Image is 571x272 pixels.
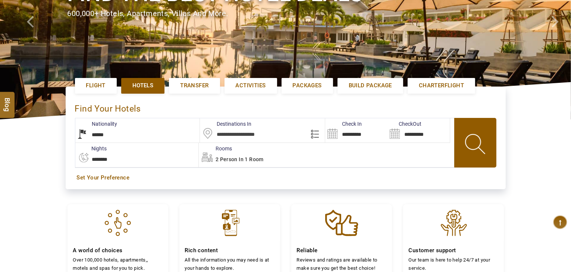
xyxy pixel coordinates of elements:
[325,120,362,128] label: Check In
[216,156,264,162] span: 2 Person in 1 Room
[121,78,164,93] a: Hotels
[3,98,12,104] span: Blog
[200,120,251,128] label: Destinations In
[388,118,450,143] input: Search
[419,82,464,90] span: Charterflight
[68,8,504,19] div: 600,000+ hotels, apartments, villas and more.
[225,78,277,93] a: Activities
[169,78,220,93] a: Transfer
[75,120,117,128] label: Nationality
[185,256,274,272] p: All the information you may need is at your hands to explore.
[409,247,498,254] h4: Customer support
[185,247,274,254] h4: Rich content
[199,145,232,152] label: Rooms
[388,120,421,128] label: CheckOut
[409,256,498,272] p: Our team is here to help 24/7 at your service.
[349,82,392,90] span: Build Package
[180,82,208,90] span: Transfer
[75,96,496,118] div: Find Your Hotels
[297,256,386,272] p: Reviews and ratings are available to make sure you get the best choice!
[293,82,322,90] span: Packages
[325,118,388,143] input: Search
[408,78,475,93] a: Charterflight
[86,82,106,90] span: Flight
[282,78,333,93] a: Packages
[75,78,117,93] a: Flight
[132,82,153,90] span: Hotels
[338,78,403,93] a: Build Package
[73,256,163,272] p: Over 100,000 hotels, apartments,, motels and spas for you to pick.
[236,82,266,90] span: Activities
[77,174,495,182] a: Set Your Preference
[297,247,386,254] h4: Reliable
[75,145,107,152] label: nights
[73,247,163,254] h4: A world of choices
